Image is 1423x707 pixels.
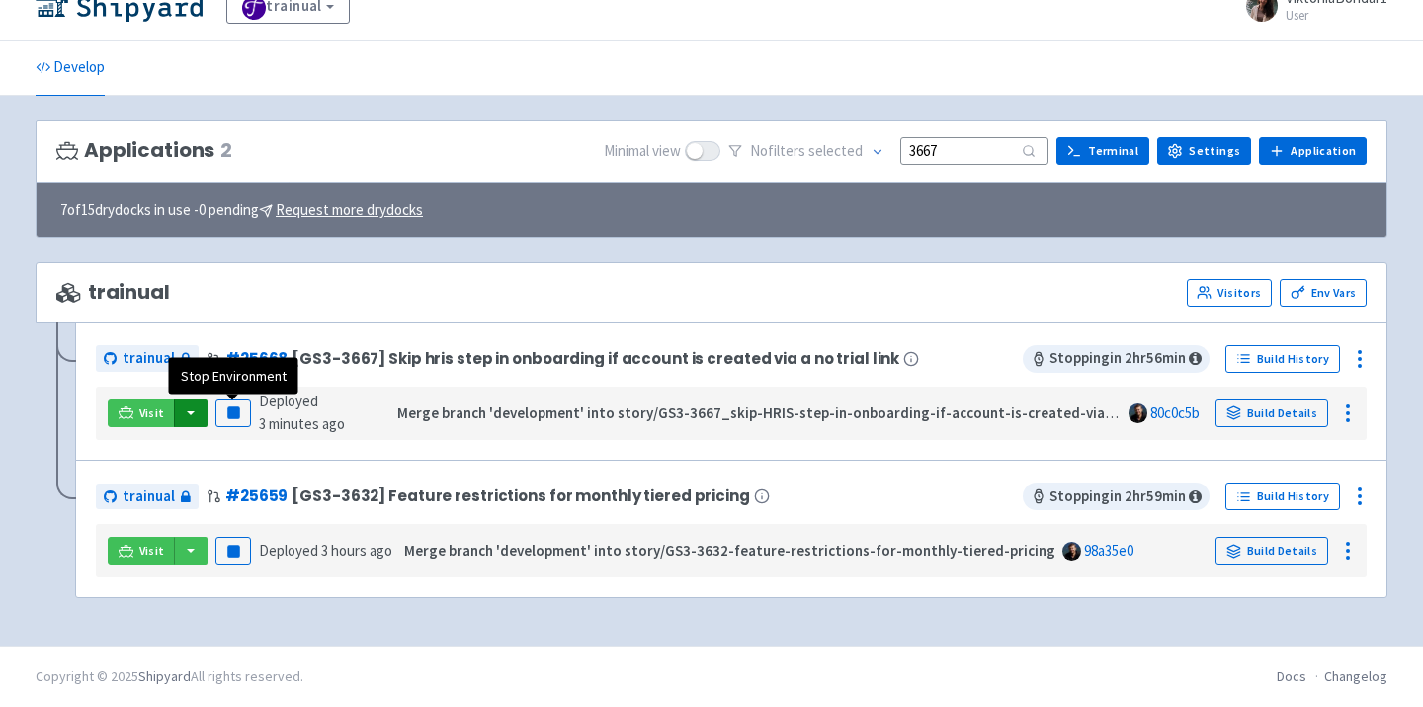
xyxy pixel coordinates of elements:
[56,281,170,304] span: trainual
[1056,137,1149,165] a: Terminal
[1259,137,1367,165] a: Application
[1150,403,1200,422] a: 80c0c5b
[1023,483,1210,510] span: Stopping in 2 hr 59 min
[36,666,303,687] div: Copyright © 2025 All rights reserved.
[36,41,105,96] a: Develop
[220,139,232,162] span: 2
[1157,137,1251,165] a: Settings
[139,405,165,421] span: Visit
[1286,9,1387,22] small: User
[397,403,1209,422] strong: Merge branch 'development' into story/GS3-3667_skip-HRIS-step-in-onboarding-if-account-is-created...
[60,199,423,221] span: 7 of 15 drydocks in use - 0 pending
[215,537,251,565] button: Pause
[404,541,1055,560] strong: Merge branch 'development' into story/GS3-3632-feature-restrictions-for-monthly-tiered-pricing
[1084,541,1133,560] a: 98a35e0
[1225,345,1340,373] a: Build History
[56,139,232,162] h3: Applications
[1215,399,1328,427] a: Build Details
[1023,345,1210,373] span: Stopping in 2 hr 56 min
[276,200,423,219] u: Request more drydocks
[1324,667,1387,685] a: Changelog
[1187,279,1272,307] a: Visitors
[123,347,175,370] span: trainual
[215,399,251,427] button: Pause
[108,537,175,565] a: Visit
[139,543,165,559] span: Visit
[1277,667,1306,685] a: Docs
[96,484,199,510] a: trainual
[604,140,681,163] span: Minimal view
[1280,279,1367,307] a: Env Vars
[292,350,899,367] span: [GS3-3667] Skip hris step in onboarding if account is created via a no trial link
[96,345,199,372] a: trainual
[750,140,863,163] span: No filter s
[1215,537,1328,565] a: Build Details
[900,137,1048,164] input: Search...
[259,414,345,433] time: 3 minutes ago
[225,486,288,506] a: #25659
[259,392,345,433] span: Deployed
[1225,483,1340,510] a: Build History
[808,141,863,160] span: selected
[292,487,749,504] span: [GS3-3632] Feature restrictions for monthly tiered pricing
[108,399,175,427] a: Visit
[138,667,191,685] a: Shipyard
[321,541,392,560] time: 3 hours ago
[259,541,392,560] span: Deployed
[123,486,175,508] span: trainual
[225,348,288,369] a: #25668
